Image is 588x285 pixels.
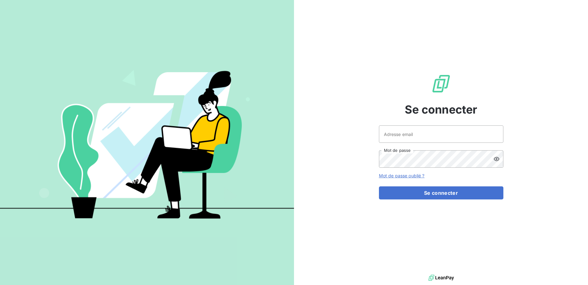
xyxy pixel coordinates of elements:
img: logo [428,273,454,283]
span: Se connecter [405,101,478,118]
img: Logo LeanPay [431,74,451,94]
button: Se connecter [379,186,503,199]
a: Mot de passe oublié ? [379,173,425,178]
input: placeholder [379,125,503,143]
